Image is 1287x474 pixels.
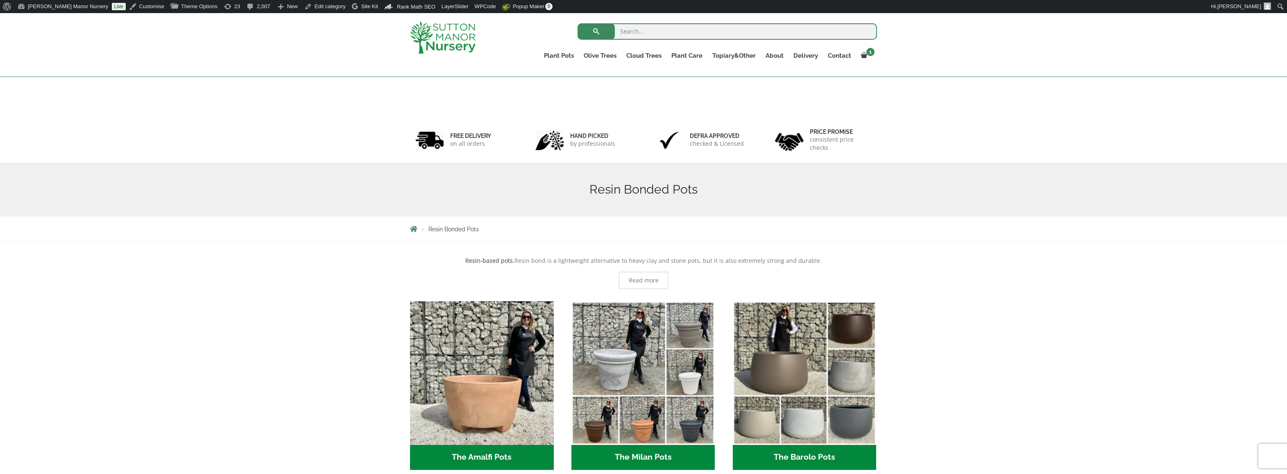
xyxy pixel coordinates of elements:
a: Visit product category The Milan Pots [571,301,715,470]
a: Visit product category The Barolo Pots [733,301,877,470]
span: Site Kit [361,3,378,9]
img: 1.jpg [415,130,444,151]
a: Live [112,3,126,10]
img: 4.jpg [775,128,804,153]
img: The Amalfi Pots [410,301,554,445]
h6: Price promise [810,128,872,135]
h2: The Barolo Pots [733,445,877,470]
h2: The Milan Pots [571,445,715,470]
a: Olive Trees [579,50,621,61]
p: by professionals [570,140,615,148]
strong: Resin-based pots. [465,257,514,264]
p: consistent price checks [810,135,872,152]
a: Visit product category The Amalfi Pots [410,301,554,470]
input: Search... [578,23,877,40]
span: 0 [545,3,553,10]
a: 1 [856,50,877,61]
a: Plant Pots [539,50,579,61]
span: [PERSON_NAME] [1217,3,1261,9]
a: Plant Care [666,50,707,61]
h2: The Amalfi Pots [410,445,554,470]
span: Read more [629,278,659,283]
img: 3.jpg [655,130,684,151]
a: About [761,50,789,61]
h1: Resin Bonded Pots [410,182,877,197]
h6: FREE DELIVERY [450,132,491,140]
span: 1 [866,48,875,56]
img: 2.jpg [535,130,564,151]
p: Resin bond is a lightweight alternative to heavy clay and stone pots, but it is also extremely st... [410,256,877,266]
h6: hand picked [570,132,615,140]
img: The Milan Pots [571,301,715,445]
p: on all orders [450,140,491,148]
a: Delivery [789,50,823,61]
a: Topiary&Other [707,50,761,61]
img: The Barolo Pots [733,301,877,445]
nav: Breadcrumbs [410,226,877,232]
img: logo [410,21,476,54]
span: Resin Bonded Pots [428,226,479,232]
p: checked & Licensed [690,140,744,148]
a: Contact [823,50,856,61]
a: Cloud Trees [621,50,666,61]
h6: Defra approved [690,132,744,140]
span: Rank Math SEO [397,4,435,10]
